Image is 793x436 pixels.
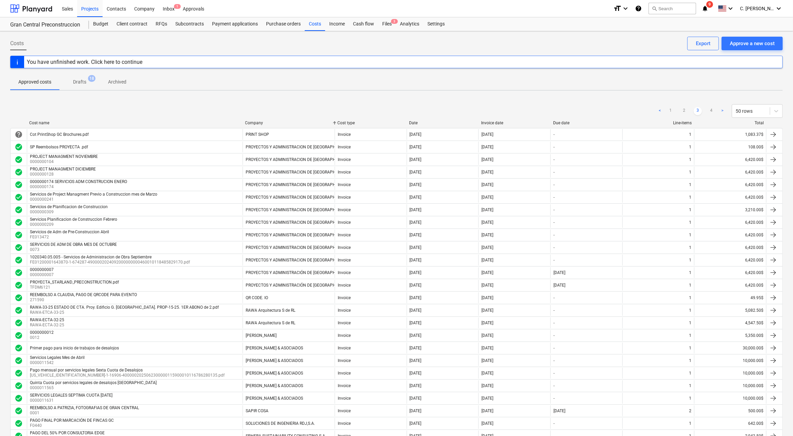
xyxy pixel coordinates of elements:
[30,310,220,315] p: RAWA-ETCA-33-25
[481,157,493,162] div: [DATE]
[305,17,325,31] div: Costs
[740,6,774,11] span: C. [PERSON_NAME]
[481,258,493,262] div: [DATE]
[553,132,554,137] div: -
[481,121,548,125] div: Invoice date
[338,245,351,250] div: Invoice
[689,283,691,288] div: 1
[15,357,23,365] div: Invoice was approved
[635,4,642,13] i: Knowledge base
[30,317,64,322] div: RAWA-ECTA-32-25
[15,369,23,377] span: check_circle
[246,195,352,200] div: PROYECTOS Y ADMINISTRACION DE [GEOGRAPHIC_DATA]
[30,171,97,177] p: 0000000128
[694,317,766,328] div: 4,547.50$
[694,280,766,291] div: 6,420.00$
[208,17,262,31] div: Payment applications
[30,355,85,360] div: Servicios Legales Mes de Abril
[171,17,208,31] a: Subcontracts
[15,143,23,151] div: Invoice was approved
[689,308,691,313] div: 1
[246,283,352,288] div: PROYECTOS Y ADMINISTRACIÓN DE [GEOGRAPHIC_DATA]
[481,383,493,388] div: [DATE]
[246,321,295,325] div: RAWA Arquitectura S de RL
[553,220,554,225] div: -
[152,17,171,31] a: RFQs
[775,4,783,13] i: keyboard_arrow_down
[30,204,108,209] div: Servicios de Planificacion de Construccion
[15,206,23,214] span: check_circle
[553,245,554,250] div: -
[30,179,127,184] div: 0000000174 SERVICIOS ADM CONSTRUCION ENERO
[694,154,766,165] div: 6,420.00$
[15,156,23,164] div: Invoice was approved
[262,17,305,31] a: Purchase orders
[30,360,86,366] p: 0000011542
[30,167,96,171] div: PROJECT MANAGMENT DICIEMBRE
[30,267,54,272] div: 0000000007
[246,170,352,175] div: PROYECTOS Y ADMINISTRACION DE [GEOGRAPHIC_DATA]
[30,222,119,228] p: 0000000209
[246,383,303,388] div: [PERSON_NAME] & ASOCIADOS
[689,295,691,300] div: 1
[481,245,493,250] div: [DATE]
[410,258,422,262] div: [DATE]
[694,230,766,240] div: 6,420.00$
[30,272,55,278] p: 0000000007
[338,295,351,300] div: Invoice
[481,283,493,288] div: [DATE]
[759,403,793,436] iframe: Chat Widget
[338,182,351,187] div: Invoice
[30,242,117,247] div: SERVICIOS DE ADM DE OBRA MES DE OCTUBRE
[29,121,240,125] div: Cost name
[410,283,422,288] div: [DATE]
[30,145,88,149] div: SP Reembolsos PROYECTA .pdf
[246,258,352,262] div: PROYECTOS Y ADMINISTRACION DE [GEOGRAPHIC_DATA]
[30,154,98,159] div: PROJECT MANAGMENT NOVIEMBRE
[15,193,23,201] span: check_circle
[694,368,766,379] div: 10,000.00$
[338,358,351,363] div: Invoice
[410,321,422,325] div: [DATE]
[410,220,422,225] div: [DATE]
[30,197,159,202] p: 0000000241
[246,308,295,313] div: RAWA Arquitectura S de RL
[694,217,766,228] div: 6,420.00$
[15,168,23,176] span: check_circle
[680,107,688,115] a: Page 2
[15,382,23,390] span: check_circle
[30,385,158,391] p: 0000011565
[481,220,493,225] div: [DATE]
[338,383,351,388] div: Invoice
[689,157,691,162] div: 1
[689,220,691,225] div: 1
[481,308,493,313] div: [DATE]
[246,295,268,300] div: QR CODE. IO
[689,145,691,149] div: 1
[246,220,352,225] div: PROYECTOS Y ADMINISTRACION DE [GEOGRAPHIC_DATA]
[410,270,422,275] div: [DATE]
[338,346,351,350] div: Invoice
[410,157,422,162] div: [DATE]
[689,333,691,338] div: 1
[15,306,23,314] div: Invoice was approved
[15,319,23,327] div: Invoice was approved
[15,130,23,139] div: Invoice is waiting for an approval
[30,292,137,297] div: REEMBOLSO A CLAUDIA, PAGO DE QRCODE PARA EVENTO
[689,358,691,363] div: 1
[694,255,766,266] div: 6,420.00$
[689,258,691,262] div: 1
[689,371,691,376] div: 1
[481,182,493,187] div: [DATE]
[694,305,766,316] div: 5,082.50$
[15,331,23,340] span: check_circle
[726,4,735,13] i: keyboard_arrow_down
[30,255,189,259] div: 1020340.05.005 - Servicios de Administracion de Obra Septiembre
[30,192,157,197] div: Servicios de Project Managment Previo a Construccion mes de Marzo
[667,107,675,115] a: Page 1
[338,195,351,200] div: Invoice
[689,195,691,200] div: 1
[553,207,554,212] div: -
[706,1,713,8] span: 9
[338,157,351,162] div: Invoice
